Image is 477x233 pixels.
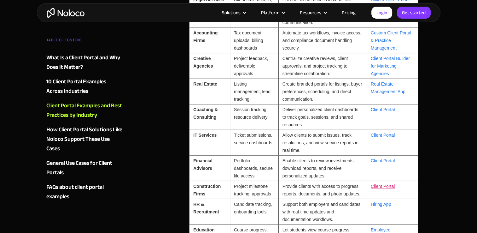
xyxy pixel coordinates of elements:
[371,133,395,138] a: Client Portal
[371,56,410,76] a: Client Portal Builder for Marketing Agencies
[193,184,221,196] strong: Construction Firms
[278,79,367,105] td: Create branded portals for listings, buyer preferences, scheduling, and direct communication.
[278,53,367,79] td: Centralize creative reviews, client approvals, and project tracking to streamline collaboration.
[230,28,278,53] td: Tax document uploads, billing dashboards
[193,133,217,138] strong: IT Services
[193,81,217,87] strong: Real Estate
[278,130,367,156] td: Allow clients to submit issues, track resolutions, and view service reports in real time.
[253,9,292,17] div: Platform
[214,9,253,17] div: Solutions
[371,202,391,207] a: Hiring App
[230,130,278,156] td: Ticket submissions, service dashboards
[193,202,219,214] strong: HR & Recruitment
[371,158,395,163] a: Client Portal
[230,199,278,225] td: Candidate tracking, onboarding tools
[46,35,123,48] div: TABLE OF CONTENT
[46,77,123,96] a: 10 Client Portal Examples Across Industries
[230,105,278,130] td: Session tracking, resource delivery
[261,9,279,17] div: Platform
[222,9,241,17] div: Solutions
[371,7,392,19] a: Login
[46,101,123,120] a: Client Portal Examples and Best Practices by Industry
[371,30,411,51] a: Custom Client Portal & Practice Management
[278,28,367,53] td: Automate tax workflows, invoice access, and compliance document handling securely.
[47,8,84,18] a: home
[292,9,334,17] div: Resources
[193,107,218,120] strong: Coaching & Consulting
[278,199,367,225] td: Support both employers and candidates with real-time updates and documentation workflows.
[46,53,123,72] a: What Is a Client Portal and Why Does It Matter?
[193,158,212,171] strong: Financial Advisors
[300,9,321,17] div: Resources
[193,30,218,43] strong: Accounting Firms
[46,125,123,153] a: How Client Portal Solutions Like Noloco Support These Use Cases
[397,7,431,19] a: Get started
[193,56,213,69] strong: Creative Agencies
[230,181,278,199] td: Project milestone tracking, approvals
[278,181,367,199] td: Provide clients with access to progress reports, documents, and photo updates.
[230,156,278,181] td: Portfolio dashboards, secure file access
[230,53,278,79] td: Project feedback, deliverable approvals
[371,81,405,94] a: Real Estate Management App
[371,107,395,112] a: Client Portal
[371,184,395,189] a: Client Portal
[278,156,367,181] td: Enable clients to review investments, download reports, and receive personalized updates.
[46,158,123,177] a: General Use Cases for Client Portals
[230,79,278,105] td: Listing management, lead tracking
[46,182,123,201] a: FAQs about client portal examples
[278,105,367,130] td: Deliver personalized client dashboards to track goals, sessions, and shared resources.
[334,9,364,17] a: Pricing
